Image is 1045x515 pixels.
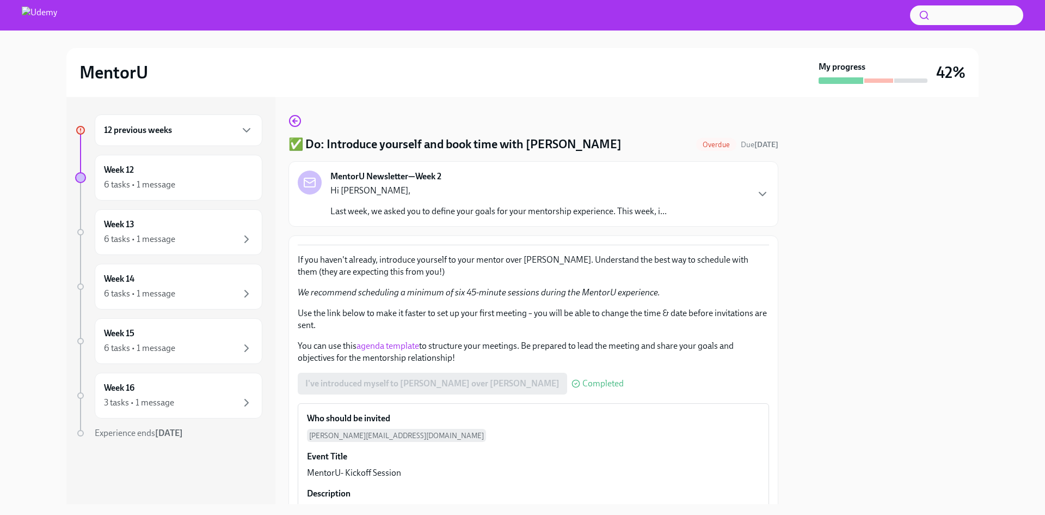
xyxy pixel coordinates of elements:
h6: Week 15 [104,328,134,340]
span: [PERSON_NAME][EMAIL_ADDRESS][DOMAIN_NAME] [307,429,486,442]
span: Overdue [696,141,736,149]
a: Week 126 tasks • 1 message [75,155,262,201]
span: Completed [582,379,624,388]
strong: My progress [819,61,865,73]
h6: Week 16 [104,382,134,394]
a: Week 136 tasks • 1 message [75,209,262,255]
h6: Event Title [307,451,347,463]
p: Hi [PERSON_NAME], [330,185,667,197]
p: Last week, we asked you to define your goals for your mentorship experience. This week, i... [330,205,667,217]
a: agenda template [356,341,419,351]
h6: 12 previous weeks [104,124,172,136]
h6: Who should be invited [307,413,390,425]
span: Due [741,140,778,149]
span: Experience ends [95,428,183,438]
span: July 12th, 2025 00:00 [741,140,778,150]
div: 6 tasks • 1 message [104,288,175,300]
p: Use the link below to make it faster to set up your first meeting – you will be able to change th... [298,307,769,331]
em: We recommend scheduling a minimum of six 45-minute sessions during the MentorU experience. [298,287,660,298]
p: You can use this to structure your meetings. Be prepared to lead the meeting and share your goals... [298,340,769,364]
div: 6 tasks • 1 message [104,342,175,354]
div: 6 tasks • 1 message [104,233,175,245]
a: Week 146 tasks • 1 message [75,264,262,310]
h3: 42% [936,63,966,82]
img: Udemy [22,7,57,24]
h6: Week 14 [104,273,134,285]
strong: [DATE] [155,428,183,438]
a: Week 156 tasks • 1 message [75,318,262,364]
div: 3 tasks • 1 message [104,397,174,409]
p: If you haven't already, introduce yourself to your mentor over [PERSON_NAME]. Understand the best... [298,254,769,278]
strong: MentorU Newsletter—Week 2 [330,171,441,183]
a: Week 163 tasks • 1 message [75,373,262,419]
p: MentorU- Kickoff Session [307,467,401,479]
div: 12 previous weeks [95,114,262,146]
h6: Description [307,488,351,500]
h4: ✅ Do: Introduce yourself and book time with [PERSON_NAME] [288,136,622,153]
div: 6 tasks • 1 message [104,179,175,191]
strong: [DATE] [754,140,778,149]
h2: MentorU [79,62,148,83]
h6: Week 13 [104,219,134,231]
h6: Week 12 [104,164,134,176]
